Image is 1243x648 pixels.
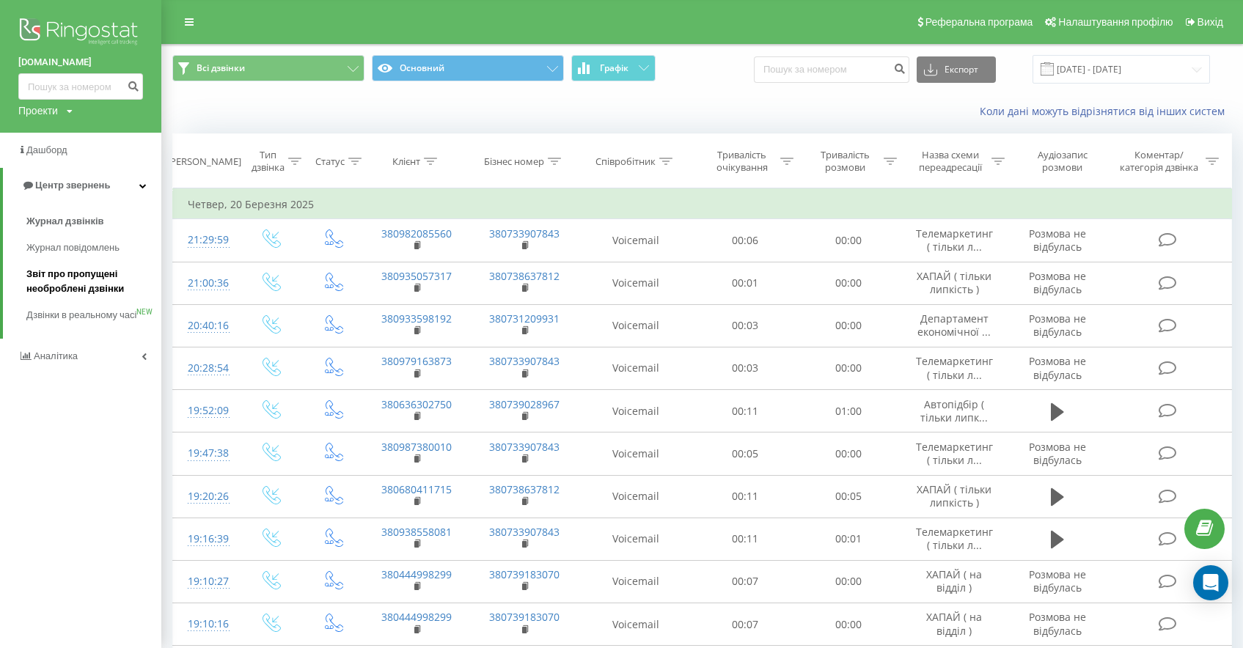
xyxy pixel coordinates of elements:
[26,240,120,255] span: Журнал повідомлень
[901,262,1008,304] td: ХАПАЙ ( тільки липкість )
[571,55,656,81] button: Графік
[797,347,901,389] td: 00:00
[35,180,110,191] span: Центр звернень
[797,304,901,347] td: 00:00
[1029,610,1086,637] span: Розмова не відбулась
[901,475,1008,518] td: ХАПАЙ ( тільки липкість )
[916,227,993,254] span: Телемаркетинг ( тільки л...
[920,397,988,424] span: Автопідбір ( тільки липк...
[26,144,67,155] span: Дашборд
[925,16,1033,28] span: Реферальна програма
[26,261,161,302] a: Звіт про пропущені необроблені дзвінки
[188,439,224,468] div: 19:47:38
[754,56,909,83] input: Пошук за номером
[3,168,161,203] a: Центр звернень
[197,62,245,74] span: Всі дзвінки
[797,603,901,646] td: 00:00
[916,354,993,381] span: Телемаркетинг ( тільки л...
[797,390,901,432] td: 01:00
[810,149,880,174] div: Тривалість розмови
[188,269,224,298] div: 21:00:36
[1198,16,1223,28] span: Вихід
[694,560,797,603] td: 00:07
[381,397,452,411] a: 380636302750
[694,603,797,646] td: 00:07
[578,219,694,262] td: Voicemail
[172,55,364,81] button: Всі дзвінки
[252,149,285,174] div: Тип дзвінка
[578,304,694,347] td: Voicemail
[489,397,560,411] a: 380739028967
[188,482,224,511] div: 19:20:26
[381,610,452,624] a: 380444998299
[188,312,224,340] div: 20:40:16
[1029,567,1086,594] span: Розмова не відбулась
[188,610,224,638] div: 19:10:16
[1193,565,1228,600] div: Open Intercom Messenger
[578,347,694,389] td: Voicemail
[797,219,901,262] td: 00:00
[489,482,560,496] a: 380738637812
[381,525,452,539] a: 380938558081
[694,432,797,475] td: 00:05
[600,63,628,73] span: Графік
[694,219,797,262] td: 00:06
[18,73,143,100] input: Пошук за номером
[694,262,797,304] td: 00:01
[578,475,694,518] td: Voicemail
[484,155,544,168] div: Бізнес номер
[916,440,993,467] span: Телемаркетинг ( тільки л...
[381,482,452,496] a: 380680411715
[1116,149,1202,174] div: Коментар/категорія дзвінка
[489,525,560,539] a: 380733907843
[315,155,345,168] div: Статус
[1029,227,1086,254] span: Розмова не відбулась
[489,227,560,240] a: 380733907843
[707,149,777,174] div: Тривалість очікування
[917,312,991,339] span: Департамент економічної ...
[34,350,78,361] span: Аналiтика
[26,267,154,296] span: Звіт про пропущені необроблені дзвінки
[1029,269,1086,296] span: Розмова не відбулась
[18,55,143,70] a: [DOMAIN_NAME]
[188,226,224,254] div: 21:29:59
[694,518,797,560] td: 00:11
[489,610,560,624] a: 380739183070
[916,525,993,552] span: Телемаркетинг ( тільки л...
[167,155,241,168] div: [PERSON_NAME]
[26,302,161,328] a: Дзвінки в реальному часіNEW
[18,15,143,51] img: Ringostat logo
[578,432,694,475] td: Voicemail
[381,312,452,325] a: 380933598192
[1058,16,1173,28] span: Налаштування профілю
[595,155,656,168] div: Співробітник
[381,269,452,283] a: 380935057317
[489,354,560,368] a: 380733907843
[797,432,901,475] td: 00:00
[392,155,420,168] div: Клієнт
[26,208,161,235] a: Журнал дзвінків
[797,262,901,304] td: 00:00
[489,567,560,581] a: 380739183070
[18,103,58,118] div: Проекти
[26,308,136,323] span: Дзвінки в реальному часі
[797,560,901,603] td: 00:00
[188,525,224,553] div: 19:16:39
[917,56,996,83] button: Експорт
[26,235,161,261] a: Журнал повідомлень
[1029,354,1086,381] span: Розмова не відбулась
[694,475,797,518] td: 00:11
[797,518,901,560] td: 00:01
[980,104,1232,118] a: Коли дані можуть відрізнятися вiд інших систем
[381,354,452,368] a: 380979163873
[694,304,797,347] td: 00:03
[381,567,452,581] a: 380444998299
[578,603,694,646] td: Voicemail
[173,190,1232,219] td: Четвер, 20 Березня 2025
[578,560,694,603] td: Voicemail
[1029,312,1086,339] span: Розмова не відбулась
[914,149,988,174] div: Назва схеми переадресації
[381,440,452,454] a: 380987380010
[901,560,1008,603] td: ХАПАЙ ( на відділ )
[797,475,901,518] td: 00:05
